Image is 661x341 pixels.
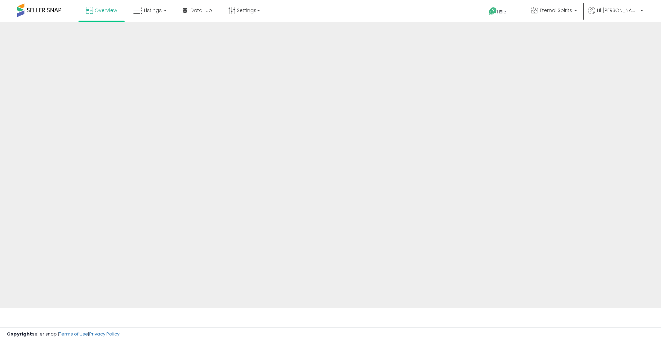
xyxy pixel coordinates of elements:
span: Overview [95,7,117,14]
i: Get Help [489,7,497,15]
span: Listings [144,7,162,14]
span: Hi [PERSON_NAME] [597,7,638,14]
span: Help [497,9,506,15]
span: DataHub [190,7,212,14]
a: Hi [PERSON_NAME] [588,7,643,22]
span: Eternal Spirits [540,7,572,14]
a: Help [483,2,520,22]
